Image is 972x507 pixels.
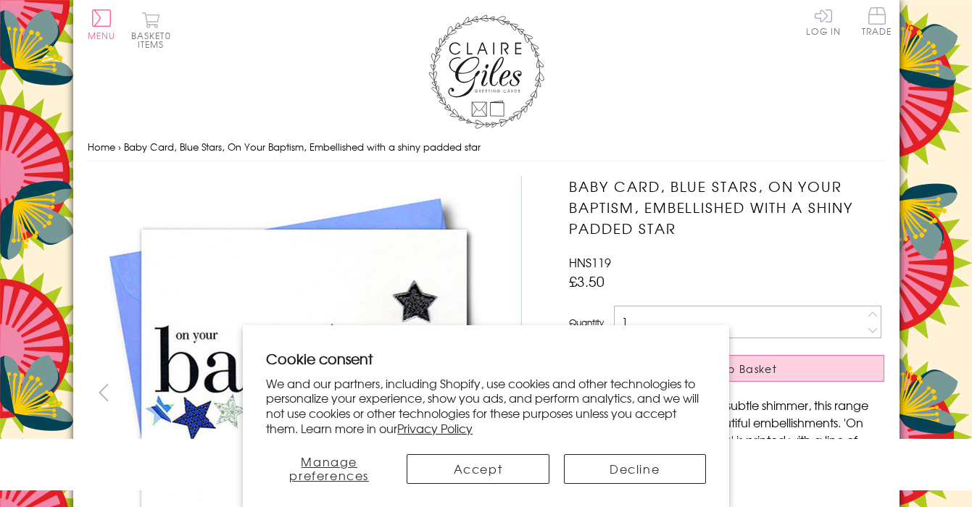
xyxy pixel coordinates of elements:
[266,348,706,369] h2: Cookie consent
[266,376,706,436] p: We and our partners, including Shopify, use cookies and other technologies to personalize your ex...
[118,140,121,154] span: ›
[569,316,604,329] label: Quantity
[564,454,706,484] button: Decline
[397,419,473,437] a: Privacy Policy
[407,454,549,484] button: Accept
[88,9,116,40] button: Menu
[88,376,120,408] button: prev
[88,133,885,162] nav: breadcrumbs
[862,7,892,38] a: Trade
[88,29,116,42] span: Menu
[694,361,777,376] span: Add to Basket
[569,176,884,238] h1: Baby Card, Blue Stars, On Your Baptism, Embellished with a shiny padded star
[569,271,605,291] span: £3.50
[88,140,115,154] a: Home
[862,7,892,35] span: Trade
[124,140,481,154] span: Baby Card, Blue Stars, On Your Baptism, Embellished with a shiny padded star
[806,7,841,35] a: Log In
[131,12,171,49] button: Basket0 items
[138,29,171,51] span: 0 items
[569,253,611,271] span: HNS119
[266,454,392,484] button: Manage preferences
[428,14,544,129] img: Claire Giles Greetings Cards
[289,453,369,484] span: Manage preferences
